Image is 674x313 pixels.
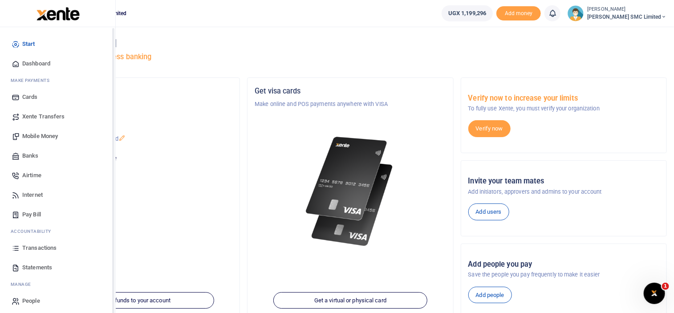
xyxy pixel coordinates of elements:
[568,5,584,21] img: profile-user
[468,203,509,220] a: Add users
[36,10,80,16] a: logo-small logo-large logo-large
[7,126,108,146] a: Mobile Money
[7,185,108,205] a: Internet
[22,191,43,199] span: Internet
[22,263,52,272] span: Statements
[37,7,80,20] img: logo-large
[41,100,232,109] p: Dawin Advisory SMC Limited
[22,93,38,102] span: Cards
[22,40,35,49] span: Start
[22,244,57,252] span: Transactions
[41,87,232,96] h5: Organization
[587,6,667,13] small: [PERSON_NAME]
[496,6,541,21] li: Toup your wallet
[34,38,667,48] h4: Hello [PERSON_NAME]
[568,5,667,21] a: profile-user [PERSON_NAME] [PERSON_NAME] SMC Limited
[7,54,108,73] a: Dashboard
[41,134,232,143] p: [PERSON_NAME] SMC Limited
[7,73,108,87] li: M
[273,292,427,309] a: Get a virtual or physical card
[587,13,667,21] span: [PERSON_NAME] SMC Limited
[448,9,486,18] span: UGX 1,199,296
[7,291,108,311] a: People
[7,146,108,166] a: Banks
[303,130,398,253] img: xente-_physical_cards.png
[41,154,232,163] p: Your current account balance
[41,165,232,174] h5: UGX 1,199,296
[468,187,659,196] p: Add initiators, approvers and admins to your account
[22,132,58,141] span: Mobile Money
[468,270,659,279] p: Save the people you pay frequently to make it easier
[22,210,41,219] span: Pay Bill
[7,224,108,238] li: Ac
[662,283,669,290] span: 1
[496,9,541,16] a: Add money
[7,277,108,291] li: M
[468,177,659,186] h5: Invite your team mates
[468,104,659,113] p: To fully use Xente, you must verify your organization
[7,87,108,107] a: Cards
[442,5,493,21] a: UGX 1,199,296
[15,77,50,84] span: ake Payments
[7,166,108,185] a: Airtime
[7,238,108,258] a: Transactions
[468,287,512,304] a: Add people
[22,171,41,180] span: Airtime
[496,6,541,21] span: Add money
[22,59,50,68] span: Dashboard
[468,120,511,137] a: Verify now
[15,281,32,288] span: anage
[7,34,108,54] a: Start
[468,94,659,103] h5: Verify now to increase your limits
[7,107,108,126] a: Xente Transfers
[438,5,496,21] li: Wallet ballance
[7,258,108,277] a: Statements
[255,100,446,109] p: Make online and POS payments anywhere with VISA
[34,53,667,61] h5: Welcome to better business banking
[255,87,446,96] h5: Get visa cards
[22,151,39,160] span: Banks
[41,121,232,130] h5: Account
[60,292,214,309] a: Add funds to your account
[644,283,665,304] iframe: Intercom live chat
[7,205,108,224] a: Pay Bill
[17,228,51,235] span: countability
[22,297,40,305] span: People
[468,260,659,269] h5: Add people you pay
[22,112,65,121] span: Xente Transfers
